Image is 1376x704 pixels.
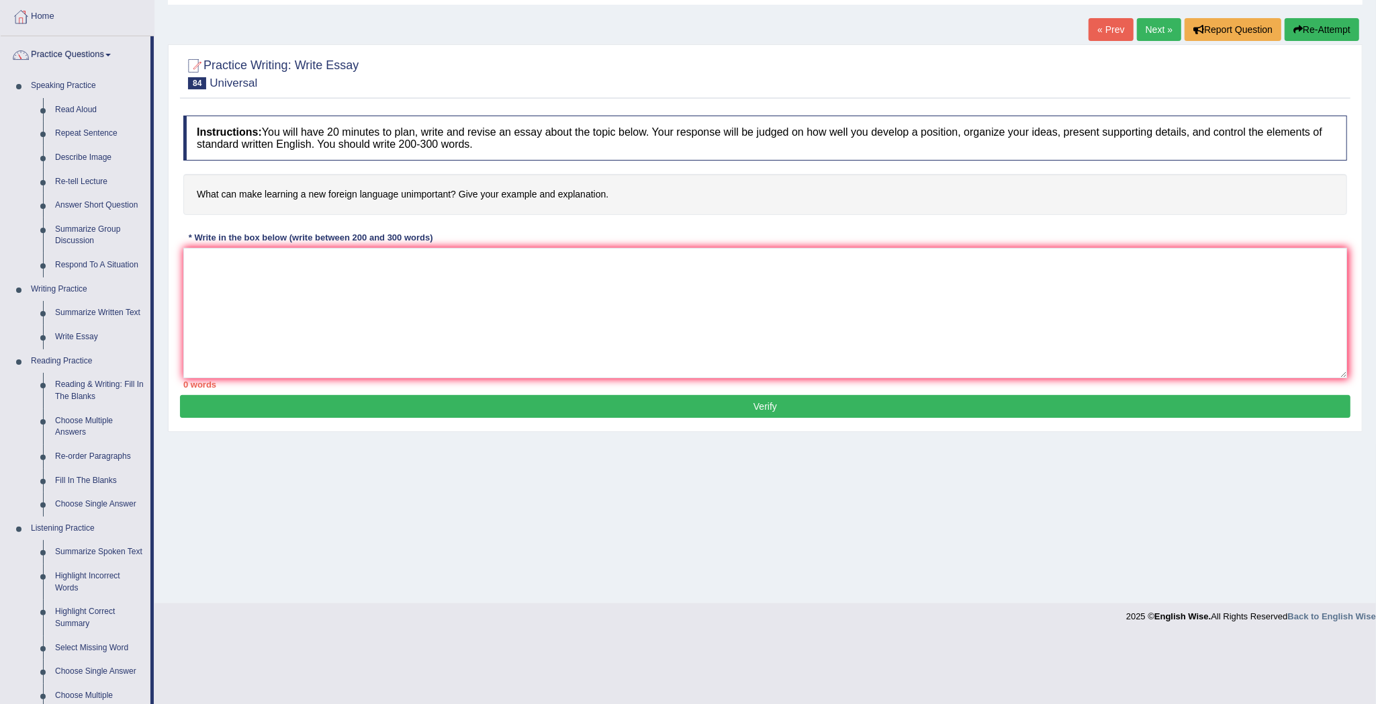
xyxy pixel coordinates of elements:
a: Practice Questions [1,36,150,70]
h4: You will have 20 minutes to plan, write and revise an essay about the topic below. Your response ... [183,116,1347,161]
a: Choose Single Answer [49,660,150,684]
button: Re-Attempt [1285,18,1359,41]
a: Summarize Spoken Text [49,540,150,564]
a: Answer Short Question [49,193,150,218]
a: Choose Single Answer [49,492,150,517]
a: « Prev [1089,18,1133,41]
a: Write Essay [49,325,150,349]
a: Repeat Sentence [49,122,150,146]
a: Reading Practice [25,349,150,373]
strong: English Wise. [1154,611,1211,621]
a: Choose Multiple Answers [49,409,150,445]
h2: Practice Writing: Write Essay [183,56,359,89]
a: Select Missing Word [49,636,150,660]
a: Summarize Written Text [49,301,150,325]
b: Instructions: [197,126,262,138]
a: Re-order Paragraphs [49,445,150,469]
a: Speaking Practice [25,74,150,98]
a: Reading & Writing: Fill In The Blanks [49,373,150,408]
a: Fill In The Blanks [49,469,150,493]
div: 0 words [183,378,1347,391]
a: Respond To A Situation [49,253,150,277]
a: Writing Practice [25,277,150,302]
a: Summarize Group Discussion [49,218,150,253]
button: Verify [180,395,1350,418]
a: Back to English Wise [1288,611,1376,621]
div: 2025 © All Rights Reserved [1126,603,1376,623]
a: Highlight Incorrect Words [49,564,150,600]
a: Listening Practice [25,517,150,541]
a: Highlight Correct Summary [49,600,150,635]
small: Universal [210,77,257,89]
h4: What can make learning a new foreign language unimportant? Give your example and explanation. [183,174,1347,215]
button: Report Question [1185,18,1281,41]
span: 84 [188,77,206,89]
div: * Write in the box below (write between 200 and 300 words) [183,232,438,245]
a: Read Aloud [49,98,150,122]
a: Describe Image [49,146,150,170]
a: Next » [1137,18,1181,41]
a: Re-tell Lecture [49,170,150,194]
